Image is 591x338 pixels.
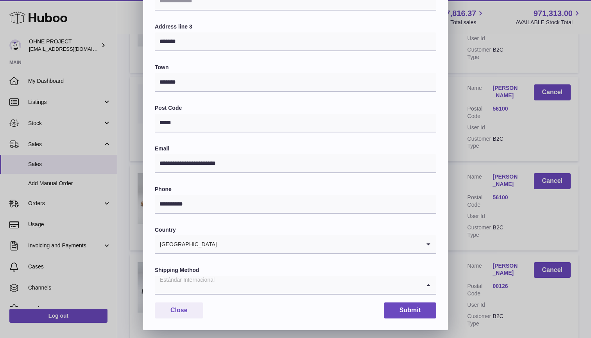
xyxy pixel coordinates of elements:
[384,302,436,318] button: Submit
[155,23,436,30] label: Address line 3
[155,302,203,318] button: Close
[217,235,421,253] input: Search for option
[155,186,436,193] label: Phone
[155,235,217,253] span: [GEOGRAPHIC_DATA]
[155,266,436,274] label: Shipping Method
[155,145,436,152] label: Email
[155,235,436,254] div: Search for option
[155,276,436,295] div: Search for option
[155,64,436,71] label: Town
[155,226,436,234] label: Country
[155,276,421,294] input: Search for option
[155,104,436,112] label: Post Code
